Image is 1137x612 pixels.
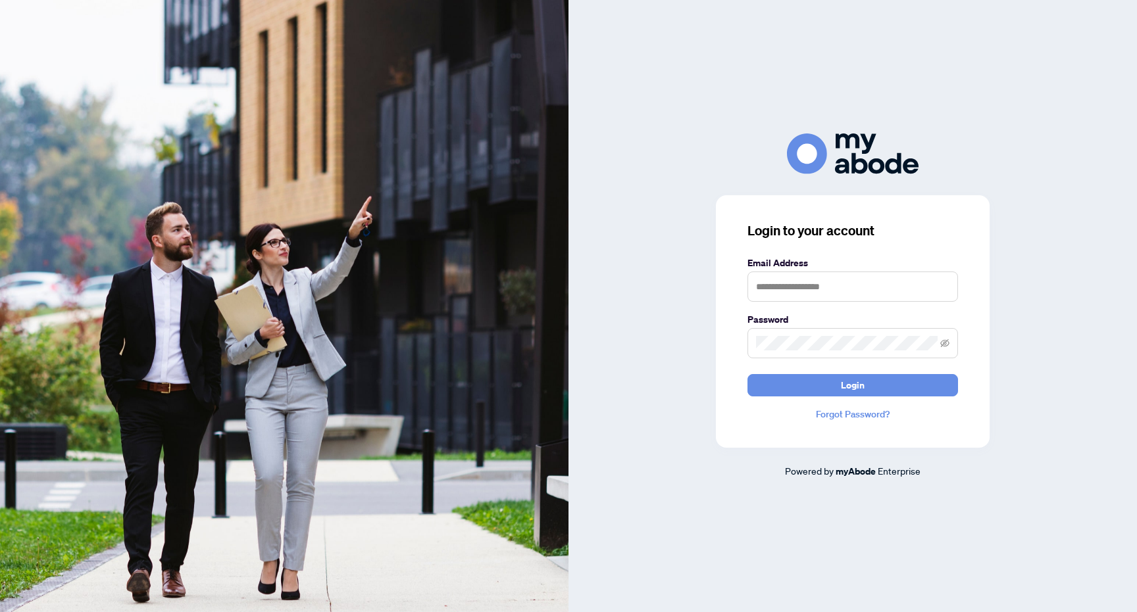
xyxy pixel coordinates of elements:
[747,312,958,327] label: Password
[878,465,921,477] span: Enterprise
[747,256,958,270] label: Email Address
[836,464,876,479] a: myAbode
[785,465,834,477] span: Powered by
[747,407,958,421] a: Forgot Password?
[747,222,958,240] h3: Login to your account
[841,375,865,396] span: Login
[787,133,919,174] img: ma-logo
[940,339,949,348] span: eye-invisible
[747,374,958,396] button: Login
